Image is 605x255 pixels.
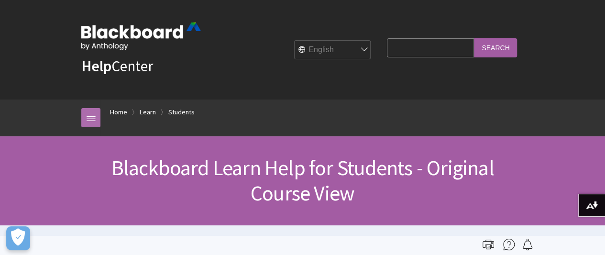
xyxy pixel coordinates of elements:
[81,56,111,76] strong: Help
[503,239,515,250] img: More help
[6,226,30,250] button: Open Preferences
[81,22,201,50] img: Blackboard by Anthology
[295,41,371,60] select: Site Language Selector
[111,155,494,206] span: Blackboard Learn Help for Students - Original Course View
[110,106,127,118] a: Home
[81,56,153,76] a: HelpCenter
[140,106,156,118] a: Learn
[474,38,517,57] input: Search
[483,239,494,250] img: Print
[522,239,533,250] img: Follow this page
[168,106,195,118] a: Students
